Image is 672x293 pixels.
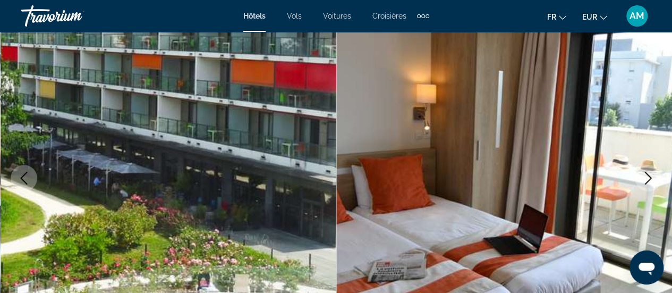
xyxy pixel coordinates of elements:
button: Extra navigation items [417,7,429,24]
span: AM [630,11,644,21]
a: Travorium [21,2,127,30]
button: Change currency [582,9,607,24]
a: Croisières [372,12,406,20]
iframe: Bouton de lancement de la fenêtre de messagerie [630,250,664,284]
button: Change language [547,9,566,24]
a: Vols [287,12,302,20]
button: User Menu [623,5,651,27]
span: EUR [582,13,597,21]
button: Previous image [11,165,37,191]
a: Voitures [323,12,351,20]
a: Hôtels [243,12,266,20]
button: Next image [635,165,661,191]
span: fr [547,13,556,21]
